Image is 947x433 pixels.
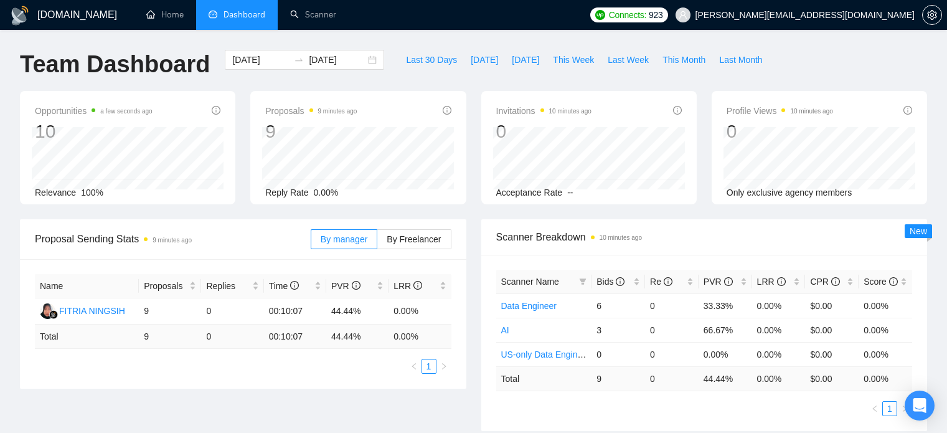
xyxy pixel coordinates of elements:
th: Replies [201,274,263,298]
td: 0.00% [859,293,912,318]
span: Opportunities [35,103,153,118]
span: Proposal Sending Stats [35,231,311,247]
time: 10 minutes ago [549,108,591,115]
a: US-only Data Engineer [501,350,590,359]
div: Open Intercom Messenger [905,391,935,421]
span: right [901,405,908,412]
td: 0 [591,342,645,366]
span: info-circle [413,281,422,290]
li: Next Page [897,401,912,416]
span: info-circle [443,106,451,115]
td: 0 [201,298,263,325]
td: 0.00% [859,318,912,342]
div: 9 [265,120,357,143]
img: gigradar-bm.png [49,310,58,319]
span: By Freelancer [387,234,441,244]
td: 44.44 % [699,366,752,391]
button: This Week [546,50,601,70]
span: This Month [662,53,705,67]
td: 9 [139,325,201,349]
td: 0 [201,325,263,349]
img: logo [10,6,30,26]
span: info-circle [616,277,624,286]
td: $ 0.00 [805,366,859,391]
span: Invitations [496,103,591,118]
button: left [407,359,422,374]
span: filter [577,272,589,291]
a: 1 [883,402,897,416]
td: 0.00% [752,293,806,318]
span: Last 30 Days [406,53,457,67]
span: Replies [206,279,249,293]
span: This Week [553,53,594,67]
span: info-circle [212,106,220,115]
td: 66.67% [699,318,752,342]
span: By manager [321,234,367,244]
button: [DATE] [505,50,546,70]
td: 0.00% [752,318,806,342]
div: 0 [727,120,833,143]
td: 0 [645,342,699,366]
img: upwork-logo.png [595,10,605,20]
time: 9 minutes ago [318,108,357,115]
li: 1 [882,401,897,416]
span: Last Month [719,53,762,67]
td: 0.00% [699,342,752,366]
button: Last 30 Days [399,50,464,70]
div: 10 [35,120,153,143]
li: 1 [422,359,436,374]
td: $0.00 [805,293,859,318]
span: setting [923,10,941,20]
a: searchScanner [290,9,336,20]
span: Last Week [608,53,649,67]
td: 0 [645,318,699,342]
span: info-circle [673,106,682,115]
span: swap-right [294,55,304,65]
span: PVR [331,281,360,291]
a: Data Engineer [501,301,557,311]
time: 9 minutes ago [153,237,192,244]
span: [DATE] [512,53,539,67]
div: FITRIA NINGSIH [59,304,125,318]
span: Only exclusive agency members [727,188,852,197]
button: right [436,359,451,374]
a: homeHome [146,9,184,20]
span: Acceptance Rate [496,188,563,197]
td: Total [496,366,592,391]
span: Re [650,277,672,287]
button: Last Week [601,50,656,70]
div: 0 [496,120,591,143]
td: 00:10:07 [264,325,326,349]
td: 0.00 % [752,366,806,391]
button: [DATE] [464,50,505,70]
li: Next Page [436,359,451,374]
button: Last Month [712,50,769,70]
td: 44.44 % [326,325,389,349]
span: info-circle [831,277,840,286]
span: LRR [393,281,422,291]
td: $0.00 [805,342,859,366]
span: LRR [757,277,786,287]
span: Connects: [609,8,646,22]
time: a few seconds ago [100,108,152,115]
time: 10 minutes ago [790,108,832,115]
a: FNFITRIA NINGSIH [40,305,125,315]
input: Start date [232,53,289,67]
span: 100% [81,188,103,197]
span: info-circle [903,106,912,115]
td: 0.00% [752,342,806,366]
span: dashboard [209,10,217,19]
span: right [440,363,448,370]
span: -- [567,188,573,197]
span: info-circle [777,277,786,286]
span: Relevance [35,188,76,197]
td: 9 [591,366,645,391]
td: 0.00% [389,298,451,325]
span: Bids [596,277,624,287]
td: 0 [645,293,699,318]
span: New [910,226,927,236]
th: Name [35,274,139,298]
span: filter [579,278,587,285]
span: Time [269,281,299,291]
span: [DATE] [471,53,498,67]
